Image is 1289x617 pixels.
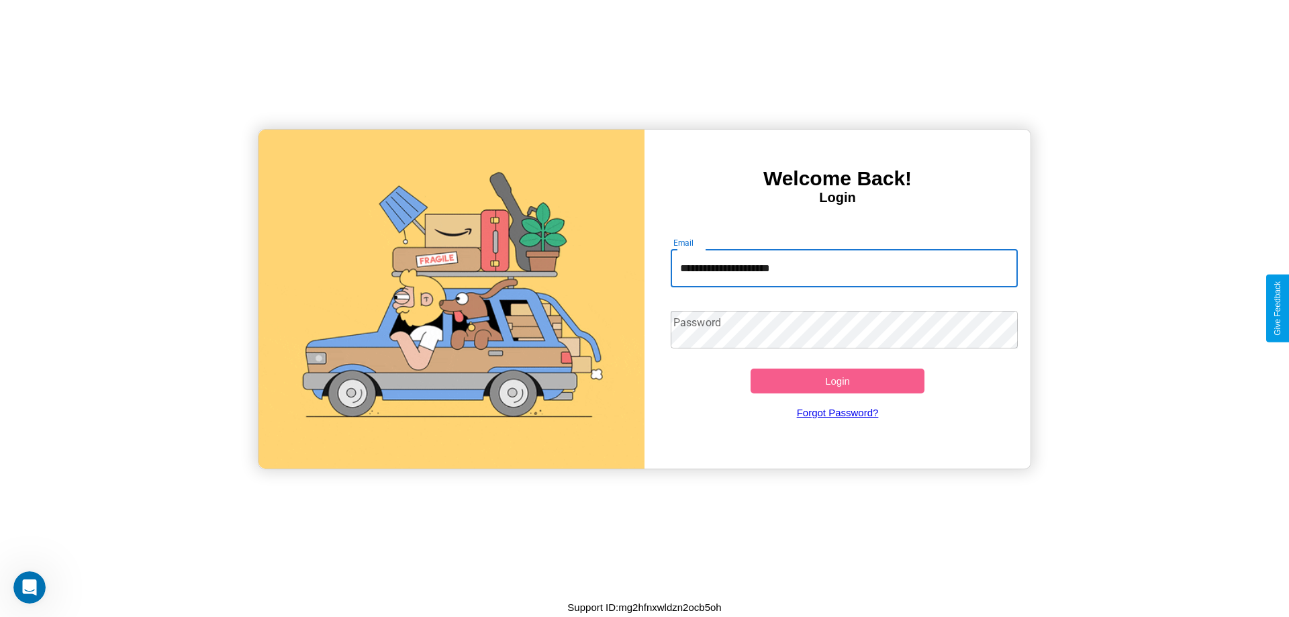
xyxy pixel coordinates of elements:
[644,167,1031,190] h3: Welcome Back!
[13,571,46,604] iframe: Intercom live chat
[664,393,1012,432] a: Forgot Password?
[1273,281,1282,336] div: Give Feedback
[644,190,1031,205] h4: Login
[258,130,644,469] img: gif
[567,598,721,616] p: Support ID: mg2hfnxwldzn2ocb5oh
[751,369,924,393] button: Login
[673,237,694,248] label: Email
